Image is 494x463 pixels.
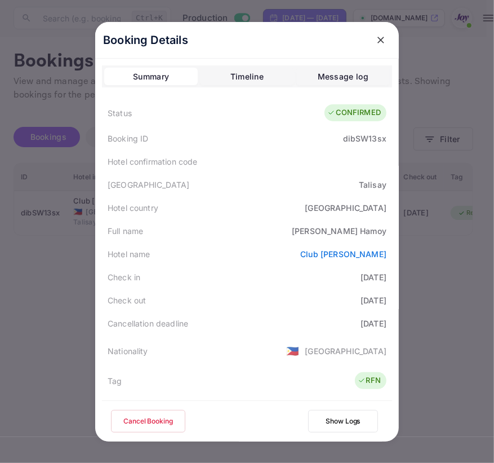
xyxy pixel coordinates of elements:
[359,179,386,191] div: Talisay
[133,70,169,83] div: Summary
[108,156,197,167] div: Hotel confirmation code
[111,410,185,433] button: Cancel Booking
[108,107,132,119] div: Status
[308,410,378,433] button: Show Logs
[318,70,368,83] div: Message log
[286,341,299,361] span: United States
[108,202,158,214] div: Hotel country
[358,375,381,386] div: RFN
[361,294,386,306] div: [DATE]
[296,68,390,86] button: Message log
[108,133,149,144] div: Booking ID
[104,68,198,86] button: Summary
[327,107,381,118] div: CONFIRMED
[230,70,264,83] div: Timeline
[108,318,188,329] div: Cancellation deadline
[108,179,190,191] div: [GEOGRAPHIC_DATA]
[300,249,386,259] a: Club [PERSON_NAME]
[305,345,386,357] div: [GEOGRAPHIC_DATA]
[108,345,148,357] div: Nationality
[108,225,143,237] div: Full name
[108,271,140,283] div: Check in
[371,30,391,50] button: close
[200,68,293,86] button: Timeline
[361,318,386,329] div: [DATE]
[108,248,150,260] div: Hotel name
[292,225,386,237] div: [PERSON_NAME] Hamoy
[361,271,386,283] div: [DATE]
[343,133,386,144] div: dibSW13sx
[103,32,188,48] p: Booking Details
[305,202,386,214] div: [GEOGRAPHIC_DATA]
[108,375,122,387] div: Tag
[108,294,146,306] div: Check out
